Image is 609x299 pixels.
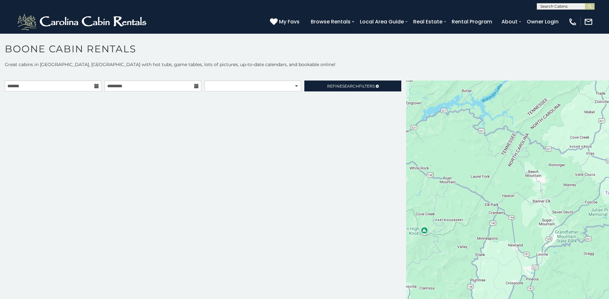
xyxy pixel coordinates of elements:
a: About [498,16,521,27]
a: My Favs [270,18,301,26]
a: RefineSearchFilters [304,81,401,91]
img: White-1-2.png [16,12,149,31]
a: Real Estate [410,16,446,27]
span: Refine Filters [327,84,375,89]
span: Search [342,84,359,89]
a: Local Area Guide [357,16,407,27]
a: Browse Rentals [308,16,354,27]
span: My Favs [279,18,300,26]
a: Rental Program [448,16,495,27]
img: mail-regular-white.png [584,17,593,26]
a: Owner Login [524,16,562,27]
img: phone-regular-white.png [568,17,577,26]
